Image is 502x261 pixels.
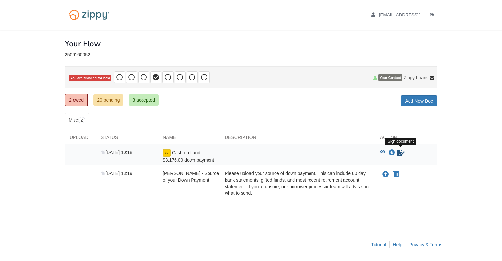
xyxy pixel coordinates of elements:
div: Please upload your source of down payment. This can include 60 day bank statements, gifted funds,... [220,170,375,196]
div: Upload [65,134,96,144]
div: Sign document [385,138,416,145]
img: Logo [65,7,113,23]
a: 2 owed [65,94,88,106]
span: [PERSON_NAME] - Source of your Down Payment [163,171,219,183]
a: Log out [430,12,437,19]
div: Status [96,134,158,144]
button: Upload Tad Lindeman - Source of your Down Payment [382,170,390,179]
div: Description [220,134,375,144]
span: Cash on hand - $3,176.00 down payment [163,150,214,163]
a: 20 pending [93,94,123,106]
span: You are finished for now [69,75,111,81]
span: Zippy Loans [404,74,428,81]
a: 3 accepted [129,94,159,106]
span: lintad228@gmail.com [379,12,454,17]
span: 2 [78,117,86,123]
span: [DATE] 13:19 [101,171,132,176]
button: View Cash on hand - $3,176.00 down payment [380,150,385,156]
a: Add New Doc [401,95,437,106]
a: Tutorial [371,242,386,247]
div: Action [375,134,437,144]
button: Declare Tad Lindeman - Source of your Down Payment not applicable [393,171,400,178]
a: edit profile [371,12,454,19]
h1: Your Flow [65,40,101,48]
span: [DATE] 10:18 [101,150,132,155]
a: Misc [65,113,89,127]
div: 2509160052 [65,52,437,57]
a: Sign Form [397,149,405,157]
a: Download Cash on hand - $3,176.00 down payment [389,150,395,155]
a: Help [393,242,402,247]
span: Your Contact [378,74,402,81]
div: Name [158,134,220,144]
img: Ready for you to esign [163,149,171,157]
a: Privacy & Terms [409,242,442,247]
